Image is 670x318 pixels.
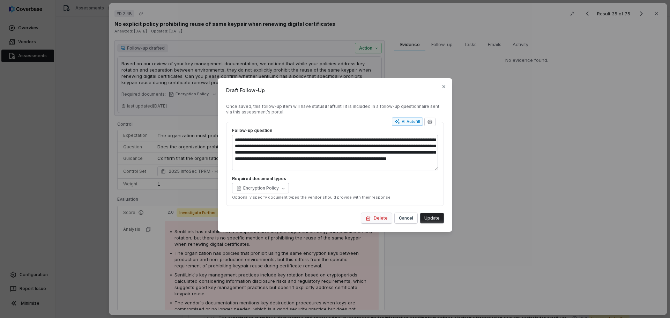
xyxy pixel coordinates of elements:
[232,195,438,200] p: Optionally specify document types the vendor should provide with their response
[395,119,420,124] div: AI Autofill
[420,213,444,223] button: Update
[361,213,392,223] button: Delete
[226,87,444,94] span: Draft Follow-Up
[232,128,438,133] label: Follow-up question
[325,104,335,109] strong: draft
[226,104,444,115] div: Once saved, this follow-up item will have status until it is included in a follow-up questionnair...
[232,176,438,182] label: Required document types
[243,185,279,191] span: Encryption Policy
[395,213,417,223] button: Cancel
[392,117,423,126] button: AI Autofill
